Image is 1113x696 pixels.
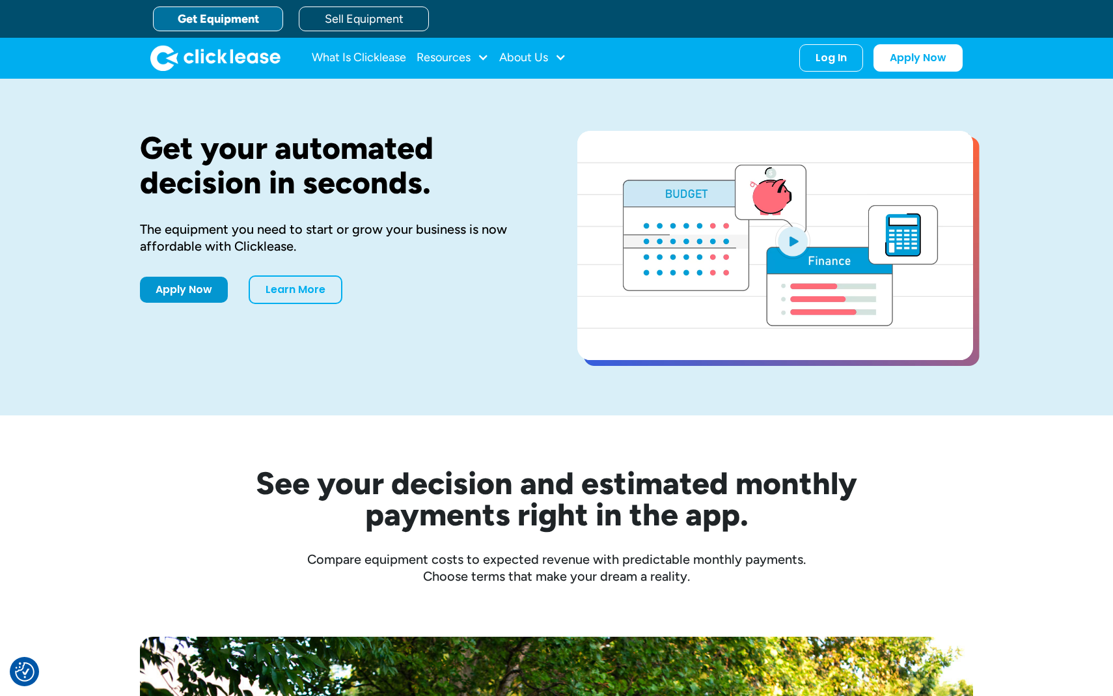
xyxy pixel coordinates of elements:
[499,45,566,71] div: About Us
[417,45,489,71] div: Resources
[140,277,228,303] a: Apply Now
[873,44,963,72] a: Apply Now
[775,223,810,259] img: Blue play button logo on a light blue circular background
[577,131,973,360] a: open lightbox
[150,45,281,71] a: home
[816,51,847,64] div: Log In
[299,7,429,31] a: Sell Equipment
[15,662,34,682] img: Revisit consent button
[153,7,283,31] a: Get Equipment
[312,45,406,71] a: What Is Clicklease
[249,275,342,304] a: Learn More
[140,221,536,255] div: The equipment you need to start or grow your business is now affordable with Clicklease.
[192,467,921,530] h2: See your decision and estimated monthly payments right in the app.
[140,131,536,200] h1: Get your automated decision in seconds.
[150,45,281,71] img: Clicklease logo
[15,662,34,682] button: Consent Preferences
[140,551,973,585] div: Compare equipment costs to expected revenue with predictable monthly payments. Choose terms that ...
